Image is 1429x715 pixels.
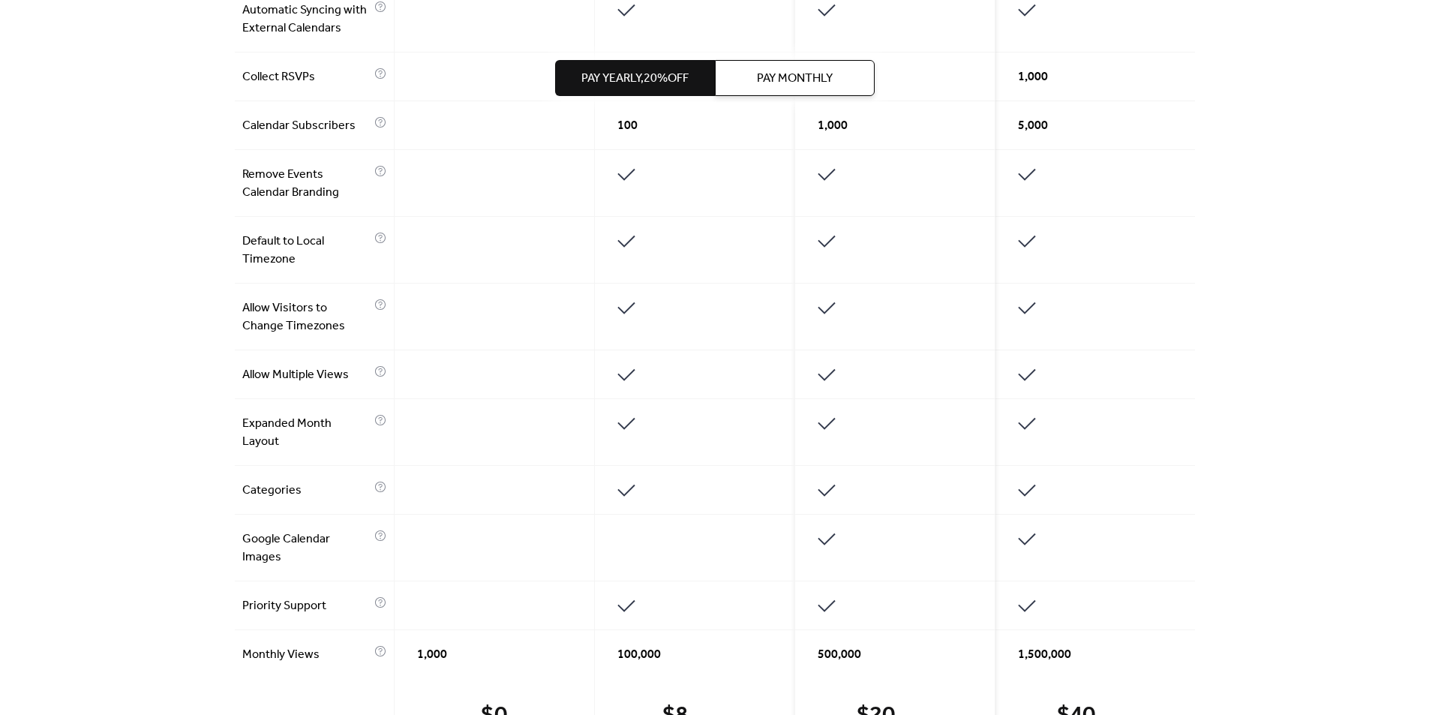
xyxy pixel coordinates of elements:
span: Google Calendar Images [242,530,371,566]
span: Categories [242,482,371,500]
span: Collect RSVPs [242,68,371,86]
span: Default to Local Timezone [242,233,371,269]
button: Pay Monthly [715,60,875,96]
span: Pay Monthly [757,70,833,88]
span: 100,000 [617,646,661,664]
span: Monthly Views [242,646,371,664]
span: 5,000 [1018,117,1048,135]
span: 500,000 [818,646,861,664]
span: Expanded Month Layout [242,415,371,451]
span: 1,500,000 [1018,646,1071,664]
span: Allow Visitors to Change Timezones [242,299,371,335]
span: Remove Events Calendar Branding [242,166,371,202]
span: Automatic Syncing with External Calendars [242,2,371,38]
button: Pay Yearly,20%off [555,60,715,96]
span: Priority Support [242,597,371,615]
span: Allow Multiple Views [242,366,371,384]
span: 1,000 [1018,68,1048,86]
span: Calendar Subscribers [242,117,371,135]
span: Pay Yearly, 20% off [581,70,689,88]
span: 1,000 [417,646,447,664]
